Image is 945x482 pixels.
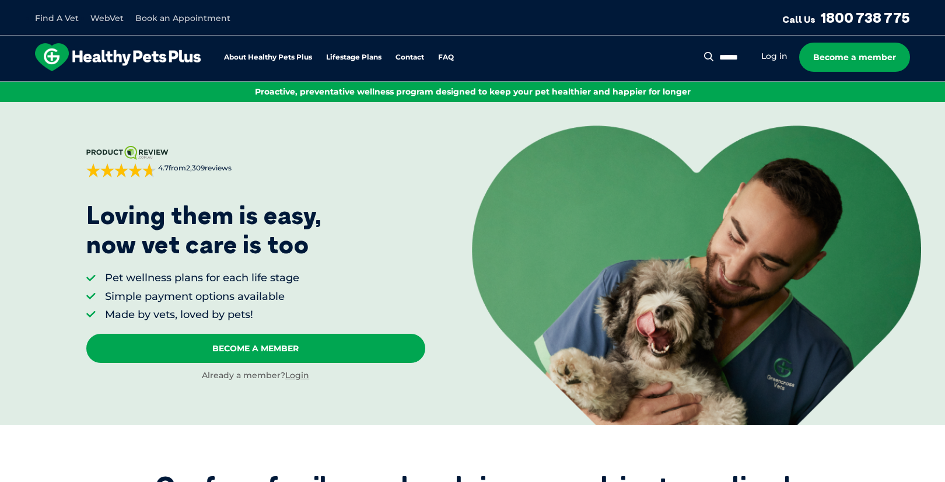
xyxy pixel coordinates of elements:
a: About Healthy Pets Plus [224,54,312,61]
a: Become a member [799,43,910,72]
img: hpp-logo [35,43,201,71]
a: Login [285,370,309,380]
a: Become A Member [86,334,425,363]
img: <p>Loving them is easy, <br /> now vet care is too</p> [472,125,922,425]
button: Search [702,51,716,62]
li: Pet wellness plans for each life stage [105,271,299,285]
a: Call Us1800 738 775 [782,9,910,26]
a: WebVet [90,13,124,23]
a: Log in [761,51,787,62]
a: FAQ [438,54,454,61]
span: 2,309 reviews [186,163,232,172]
span: from [156,163,232,173]
a: Find A Vet [35,13,79,23]
a: 4.7from2,309reviews [86,146,425,177]
span: Proactive, preventative wellness program designed to keep your pet healthier and happier for longer [255,86,691,97]
a: Contact [395,54,424,61]
li: Made by vets, loved by pets! [105,308,299,322]
strong: 4.7 [158,163,169,172]
li: Simple payment options available [105,289,299,304]
p: Loving them is easy, now vet care is too [86,201,322,260]
a: Book an Appointment [135,13,230,23]
div: Already a member? [86,370,425,382]
a: Lifestage Plans [326,54,381,61]
div: 4.7 out of 5 stars [86,163,156,177]
span: Call Us [782,13,815,25]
